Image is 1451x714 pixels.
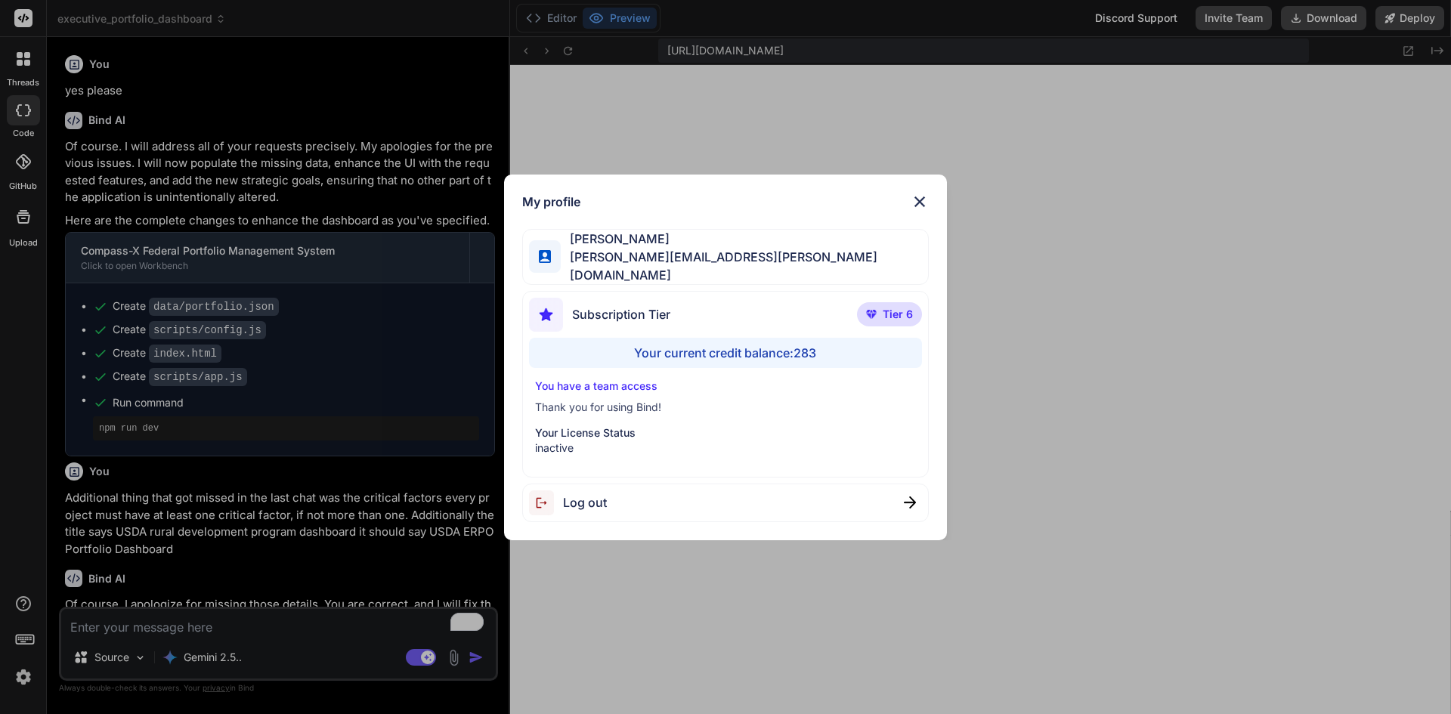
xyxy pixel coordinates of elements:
p: You have a team access [535,379,917,394]
span: Subscription Tier [572,305,670,323]
div: Your current credit balance: 283 [529,338,923,368]
span: [PERSON_NAME] [561,230,928,248]
span: Log out [563,493,607,512]
span: Tier 6 [883,307,913,322]
p: Your License Status [535,425,917,440]
img: close [911,193,929,211]
h1: My profile [522,193,580,211]
p: inactive [535,440,917,456]
img: close [904,496,916,508]
p: Thank you for using Bind! [535,400,917,415]
img: subscription [529,298,563,332]
img: profile [539,250,551,262]
span: [PERSON_NAME][EMAIL_ADDRESS][PERSON_NAME][DOMAIN_NAME] [561,248,928,284]
img: premium [866,310,877,319]
img: logout [529,490,563,515]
